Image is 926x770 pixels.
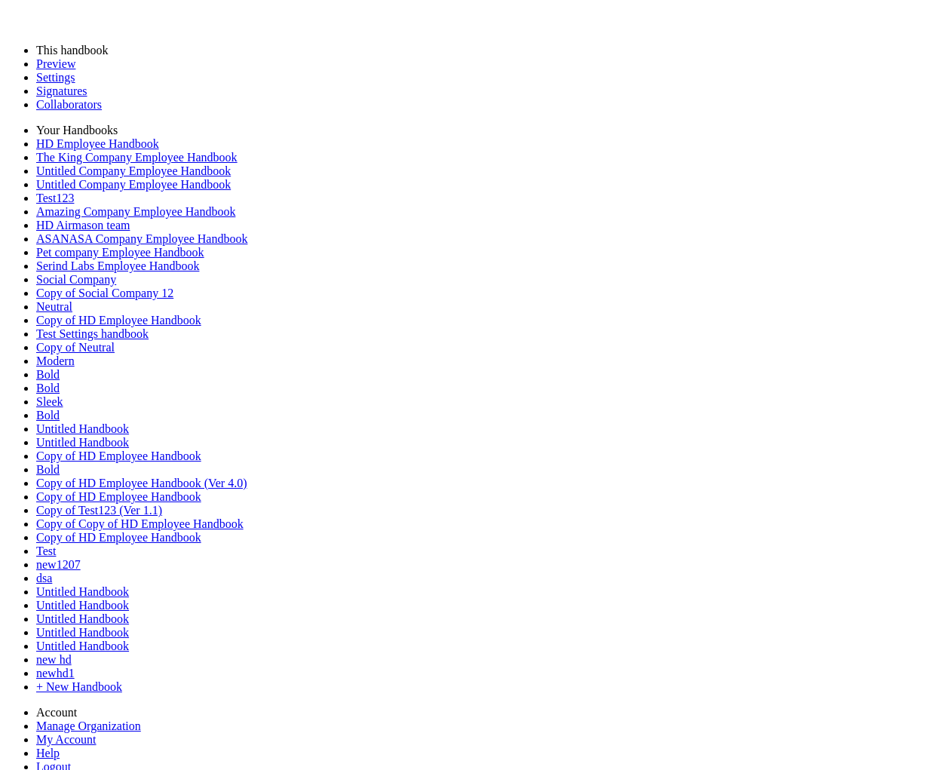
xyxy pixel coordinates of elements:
a: Social Company [36,273,116,286]
a: Help [36,747,60,759]
a: Untitled Handbook [36,422,129,435]
li: This handbook [36,44,920,57]
a: Copy of Neutral [36,341,115,354]
a: Untitled Handbook [36,640,129,652]
a: Sleek [36,395,63,408]
a: Copy of HD Employee Handbook [36,314,201,327]
a: Untitled Handbook [36,436,129,449]
a: Copy of Test123 (Ver 1.1) [36,504,162,517]
li: Your Handbooks [36,124,920,137]
a: Manage Organization [36,719,141,732]
a: Preview [36,57,75,70]
a: new1207 [36,558,81,571]
a: Copy of HD Employee Handbook [36,449,201,462]
li: Account [36,706,920,719]
a: The King Company Employee Handbook [36,151,238,164]
a: Untitled Handbook [36,612,129,625]
a: HD Airmason team [36,219,130,232]
a: newhd1 [36,667,75,680]
a: Bold [36,463,60,476]
a: Copy of Social Company 12 [36,287,173,299]
a: Neutral [36,300,72,313]
a: My Account [36,733,97,746]
a: Copy of HD Employee Handbook [36,490,201,503]
a: Settings [36,71,75,84]
a: Collaborators [36,98,102,111]
a: Copy of HD Employee Handbook [36,531,201,544]
a: Test123 [36,192,74,204]
a: Pet company Employee Handbook [36,246,204,259]
a: Untitled Company Employee Handbook [36,164,231,177]
a: + New Handbook [36,680,122,693]
a: Test Settings handbook [36,327,149,340]
a: Bold [36,382,60,394]
a: Untitled Company Employee Handbook [36,178,231,191]
a: ASANASA Company Employee Handbook [36,232,247,245]
a: Modern [36,354,75,367]
a: Signatures [36,84,87,97]
a: Copy of HD Employee Handbook (Ver 4.0) [36,477,247,489]
a: HD Employee Handbook [36,137,159,150]
a: dsa [36,572,52,584]
a: Amazing Company Employee Handbook [36,205,235,218]
a: Untitled Handbook [36,626,129,639]
a: Test [36,545,56,557]
a: new hd [36,653,72,666]
a: Untitled Handbook [36,585,129,598]
a: Copy of Copy of HD Employee Handbook [36,517,244,530]
a: Bold [36,409,60,422]
a: Serind Labs Employee Handbook [36,259,199,272]
a: Untitled Handbook [36,599,129,612]
a: Bold [36,368,60,381]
